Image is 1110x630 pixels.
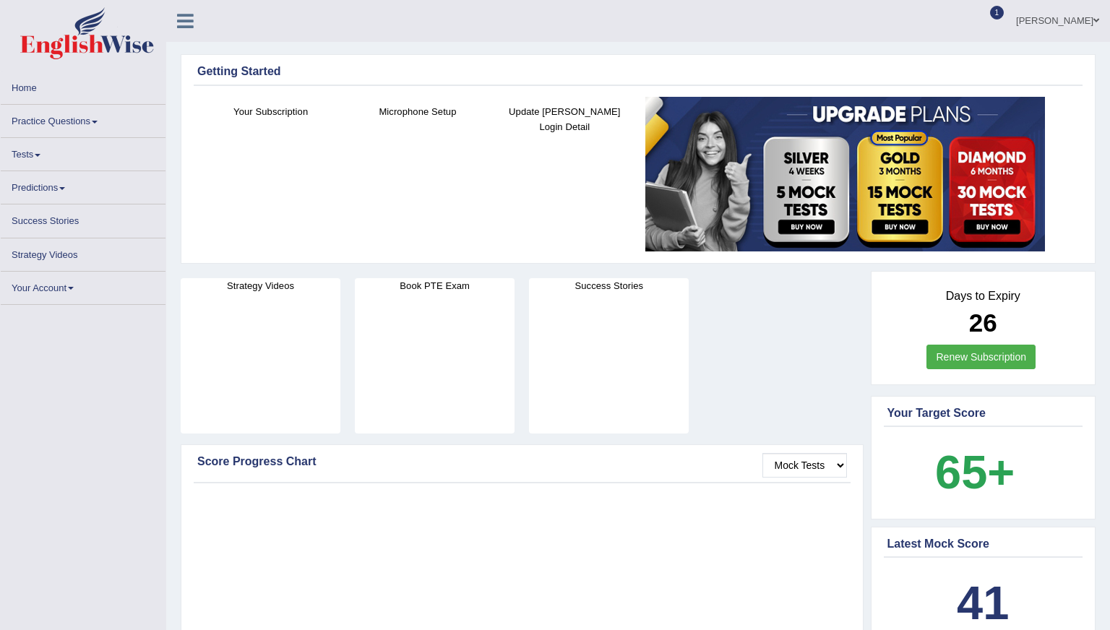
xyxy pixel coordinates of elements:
[935,446,1015,499] b: 65+
[1,238,165,267] a: Strategy Videos
[957,577,1009,629] b: 41
[1,72,165,100] a: Home
[351,104,483,119] h4: Microphone Setup
[1,138,165,166] a: Tests
[887,290,1080,303] h4: Days to Expiry
[969,308,997,337] b: 26
[1,171,165,199] a: Predictions
[887,405,1080,422] div: Your Target Score
[181,278,340,293] h4: Strategy Videos
[1,272,165,300] a: Your Account
[355,278,515,293] h4: Book PTE Exam
[1,105,165,133] a: Practice Questions
[197,453,847,470] div: Score Progress Chart
[205,104,337,119] h4: Your Subscription
[887,535,1080,553] div: Latest Mock Score
[926,345,1036,369] a: Renew Subscription
[529,278,689,293] h4: Success Stories
[645,97,1045,251] img: small5.jpg
[990,6,1004,20] span: 1
[499,104,631,134] h4: Update [PERSON_NAME] Login Detail
[197,63,1079,80] div: Getting Started
[1,204,165,233] a: Success Stories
